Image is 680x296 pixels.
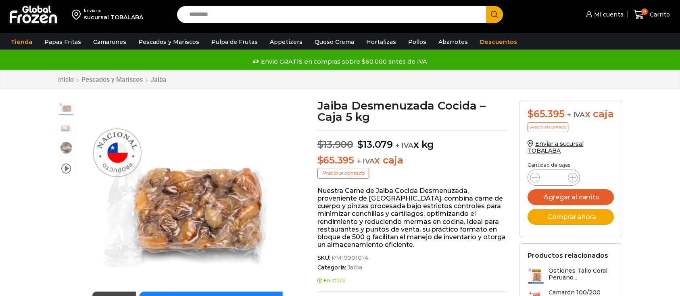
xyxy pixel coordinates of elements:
span: jaiba [58,100,74,116]
span: plato-jaiba [58,140,74,156]
a: Pulpa de Frutas [207,34,262,50]
span: $ [317,154,323,166]
a: 0 Carrito [632,5,672,24]
img: address-field-icon.svg [72,8,84,21]
span: + IVA [396,141,413,149]
span: Carrito [648,10,670,19]
a: Inicio [58,76,74,83]
span: $ [317,139,323,150]
span: $ [357,139,363,150]
a: Pescados y Mariscos [81,76,143,83]
h3: Ostiones Tallo Coral Peruano... [549,267,614,281]
a: Appetizers [266,34,307,50]
span: 0 [641,8,648,15]
a: Papas Fritas [40,34,85,50]
span: PM19001014 [330,255,369,261]
a: Pollos [404,34,430,50]
span: Mi cuenta [592,10,624,19]
nav: Breadcrumb [58,76,167,83]
span: + IVA [567,111,585,119]
p: Precio al contado [317,168,369,178]
button: Search button [486,6,503,23]
span: + IVA [357,157,375,165]
p: Cantidad de cajas [528,162,614,168]
p: Precio al contado [528,122,568,132]
button: Agregar al carrito [528,189,614,205]
a: Enviar a sucursal TOBALABA [528,140,584,154]
h1: Jaiba Desmenuzada Cocida – Caja 5 kg [317,100,507,122]
bdi: 13.900 [317,139,353,150]
div: Enviar a [84,8,143,13]
a: Pescados y Mariscos [134,34,203,50]
a: Queso Crema [311,34,358,50]
a: Mi cuenta [584,6,624,23]
a: Tienda [7,34,36,50]
span: $ [528,108,534,120]
span: SKU: [317,255,507,261]
bdi: 65.395 [317,154,354,166]
bdi: 65.395 [528,108,564,120]
a: Descuentos [476,34,521,50]
bdi: 13.079 [357,139,393,150]
span: jaiba-2 [58,120,74,136]
a: Jaiba [346,264,362,271]
p: En stock [317,278,507,284]
p: x caja [317,155,507,166]
h2: Productos relacionados [528,252,608,259]
a: Hortalizas [362,34,400,50]
a: Jaiba [150,76,167,83]
a: Abarrotes [434,34,472,50]
a: Camarones [89,34,130,50]
p: x kg [317,130,507,151]
div: sucursal TOBALABA [84,13,143,21]
button: Comprar ahora [528,209,614,225]
div: x caja [528,108,614,120]
a: Ostiones Tallo Coral Peruano... [528,267,614,285]
input: Product quantity [546,172,561,183]
span: Categoría: [317,264,507,271]
p: Nuestra Carne de Jaiba Cocida Desmenuzada, proveniente de [GEOGRAPHIC_DATA], combina carne de cue... [317,187,507,249]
